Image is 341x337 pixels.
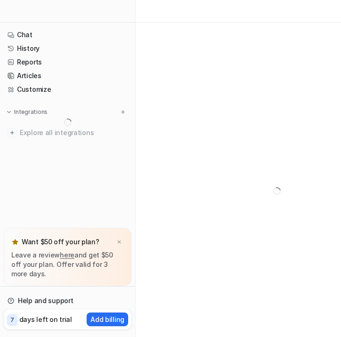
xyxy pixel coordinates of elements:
a: Customize [4,83,131,96]
button: Add billing [87,313,128,326]
p: Add billing [90,314,124,324]
a: Reports [4,56,131,69]
p: Integrations [14,108,48,116]
a: Chat [4,28,131,41]
img: x [116,239,122,245]
a: History [4,42,131,55]
img: expand menu [6,109,12,115]
button: Integrations [4,107,50,117]
p: Leave a review and get $50 off your plan. Offer valid for 3 more days. [11,250,124,279]
img: star [11,238,19,246]
p: 7 [10,316,14,324]
img: explore all integrations [8,128,17,137]
a: Explore all integrations [4,126,131,139]
p: days left on trial [19,314,72,324]
a: Articles [4,69,131,82]
a: here [60,251,74,259]
img: menu_add.svg [120,109,126,115]
p: Want $50 off your plan? [22,237,99,247]
a: Help and support [4,294,131,307]
span: Explore all integrations [20,125,128,140]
